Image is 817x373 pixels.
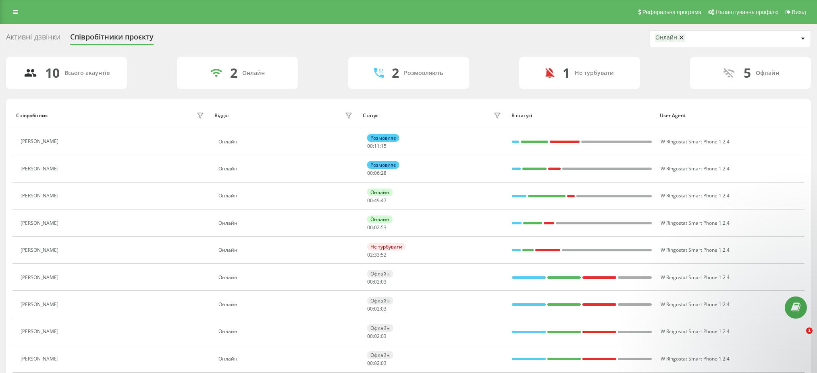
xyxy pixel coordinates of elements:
[404,70,443,77] div: Розмовляють
[790,327,809,347] iframe: Intercom live chat
[381,305,387,312] span: 03
[661,355,730,362] span: W Ringostat Smart Phone 1.2.4
[756,70,779,77] div: Офлайн
[367,161,399,169] div: Розмовляє
[374,360,380,367] span: 02
[367,334,387,339] div: : :
[792,9,806,15] span: Вихід
[21,247,60,253] div: [PERSON_NAME]
[381,278,387,285] span: 03
[21,139,60,144] div: [PERSON_NAME]
[367,360,373,367] span: 00
[715,9,778,15] span: Налаштування профілю
[230,65,237,81] div: 2
[381,333,387,340] span: 03
[218,166,354,172] div: Онлайн
[367,134,399,142] div: Розмовляє
[367,143,387,149] div: : :
[21,356,60,362] div: [PERSON_NAME]
[218,193,354,199] div: Онлайн
[806,327,813,334] span: 1
[367,306,387,312] div: : :
[381,143,387,149] span: 15
[21,275,60,280] div: [PERSON_NAME]
[374,251,380,258] span: 33
[218,356,354,362] div: Онлайн
[374,143,380,149] span: 11
[21,302,60,307] div: [PERSON_NAME]
[563,65,570,81] div: 1
[367,270,393,278] div: Офлайн
[374,197,380,204] span: 49
[575,70,614,77] div: Не турбувати
[21,329,60,334] div: [PERSON_NAME]
[374,305,380,312] span: 02
[367,333,373,340] span: 00
[367,297,393,305] div: Офлайн
[374,224,380,231] span: 02
[367,216,393,223] div: Онлайн
[367,198,387,203] div: : :
[367,189,393,196] div: Онлайн
[367,251,373,258] span: 02
[367,170,373,176] span: 00
[374,333,380,340] span: 02
[660,113,801,118] div: User Agent
[381,224,387,231] span: 53
[744,65,751,81] div: 5
[661,165,730,172] span: W Ringostat Smart Phone 1.2.4
[367,197,373,204] span: 00
[16,113,48,118] div: Співробітник
[21,193,60,199] div: [PERSON_NAME]
[45,65,60,81] div: 10
[218,302,354,307] div: Онлайн
[374,278,380,285] span: 02
[381,360,387,367] span: 03
[21,166,60,172] div: [PERSON_NAME]
[367,224,373,231] span: 00
[367,279,387,285] div: : :
[642,9,702,15] span: Реферальна програма
[367,143,373,149] span: 00
[70,33,154,45] div: Співробітники проєкту
[392,65,399,81] div: 2
[511,113,653,118] div: В статусі
[661,138,730,145] span: W Ringostat Smart Phone 1.2.4
[367,278,373,285] span: 00
[381,251,387,258] span: 52
[218,220,354,226] div: Онлайн
[367,225,387,230] div: : :
[367,243,405,251] div: Не турбувати
[367,252,387,258] div: : :
[367,361,387,366] div: : :
[374,170,380,176] span: 06
[6,33,60,45] div: Активні дзвінки
[21,220,60,226] div: [PERSON_NAME]
[218,139,354,145] div: Онлайн
[381,170,387,176] span: 28
[64,70,110,77] div: Всього акаунтів
[242,70,265,77] div: Онлайн
[218,275,354,280] div: Онлайн
[363,113,378,118] div: Статус
[381,197,387,204] span: 47
[367,305,373,312] span: 00
[367,351,393,359] div: Офлайн
[655,34,677,41] div: Онлайн
[218,247,354,253] div: Онлайн
[218,329,354,334] div: Онлайн
[214,113,229,118] div: Відділ
[367,170,387,176] div: : :
[367,324,393,332] div: Офлайн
